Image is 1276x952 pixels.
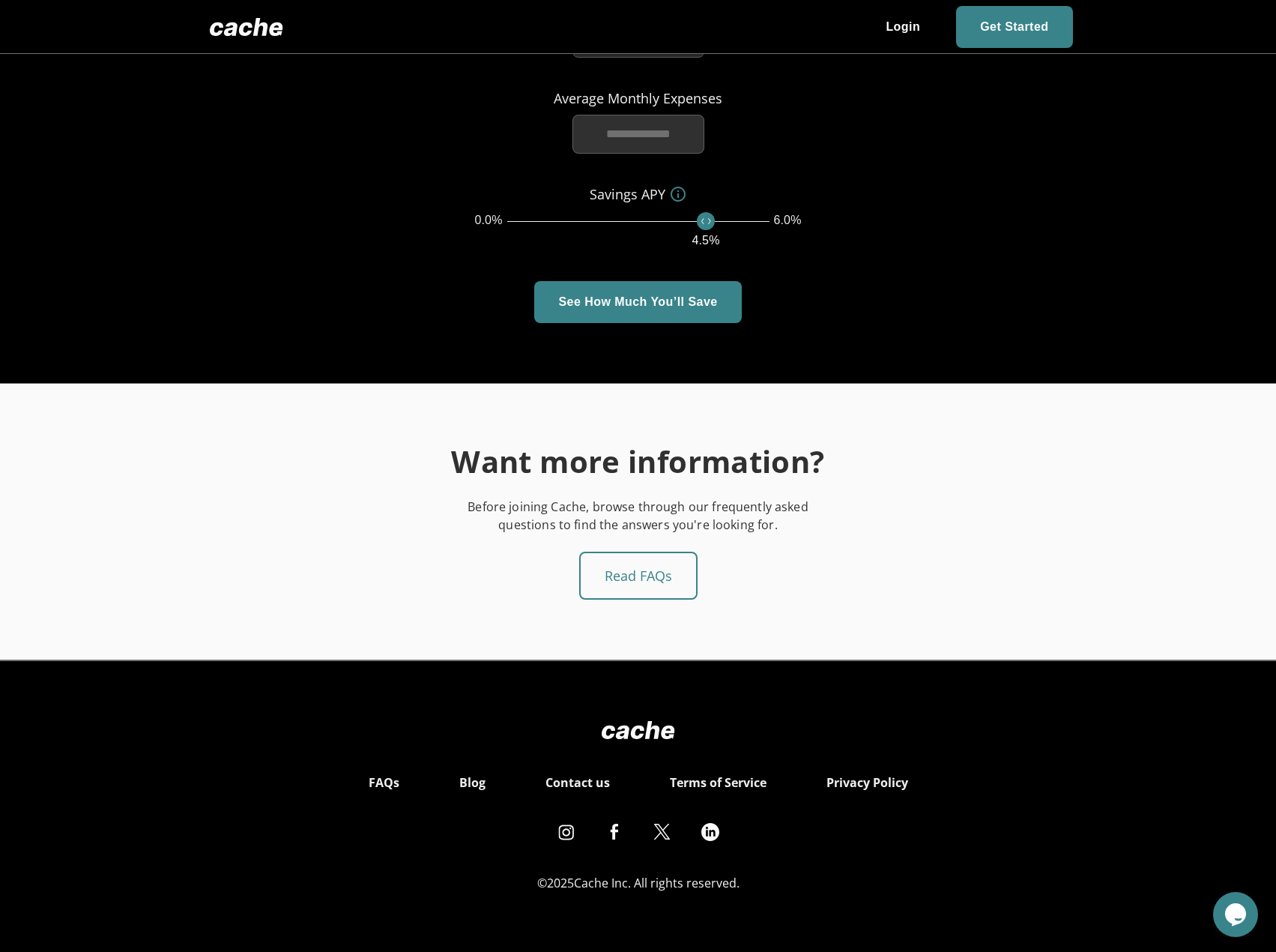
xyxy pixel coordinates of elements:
span: 0.0% [474,212,502,229]
img: twitter [653,823,671,841]
a: Get Started [956,6,1072,48]
p: Before joining Cache, browse through our frequently asked questions to find the answers you're lo... [440,498,837,534]
a: FAQs [369,772,399,793]
img: linkedin [701,823,719,841]
div: Savings APY [507,184,769,205]
img: Logo [602,721,675,739]
a: Contact us [545,772,610,793]
a: Privacy Policy [826,772,908,793]
a: Terms of Service [670,772,766,793]
img: instagram [557,823,575,841]
button: See How Much You’ll Save [534,281,741,323]
a: Blog [459,772,486,793]
a: Login [862,6,944,48]
svg: Annual percentage yield (APY) is the effective interest rate that you earn on your money over the... [669,185,687,203]
img: Logo [204,12,289,42]
p: Want more information? [204,444,1073,480]
span: 6.0% [773,212,801,229]
iframe: chat widget [1213,892,1261,937]
div: © 2025 Cache Inc. All rights reserved. [204,874,1073,892]
div: 4.5 % [692,232,719,250]
a: Read FAQs [579,552,698,600]
div: Average Monthly Expenses [530,88,746,109]
img: facebook [605,823,623,841]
